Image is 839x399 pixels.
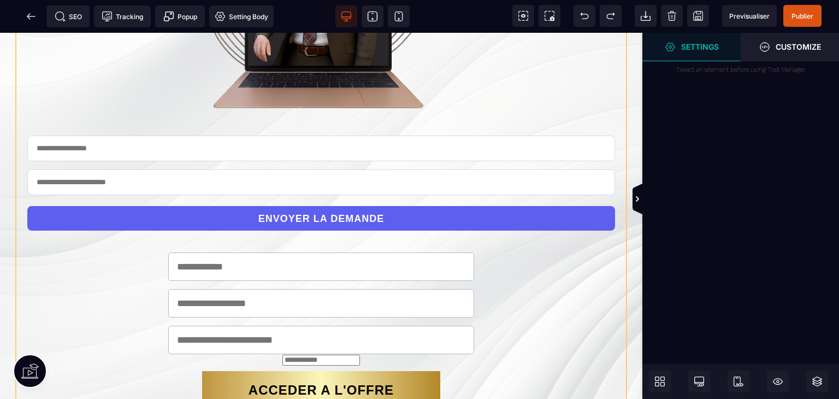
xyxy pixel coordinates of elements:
[512,5,534,27] span: View components
[202,338,440,375] button: ACCEDER A L'OFFRE
[649,371,671,392] span: Open Blocks
[728,371,749,392] span: Mobile Only
[729,12,770,20] span: Previsualiser
[767,371,789,392] span: Hide/Show Block
[539,5,560,27] span: Screenshot
[741,33,839,61] span: Open Style Manager
[27,173,615,198] button: ENVOYER LA DEMANDE
[791,12,813,20] span: Publier
[642,33,741,61] span: Settings
[776,43,821,51] strong: Customize
[722,5,777,27] span: Preview
[806,371,828,392] span: Open Layers
[102,11,143,22] span: Tracking
[642,60,839,79] div: Select an element before using Trait Manager
[163,11,197,22] span: Popup
[681,43,719,51] strong: Settings
[55,11,82,22] span: SEO
[688,371,710,392] span: Desktop Only
[215,11,268,22] span: Setting Body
